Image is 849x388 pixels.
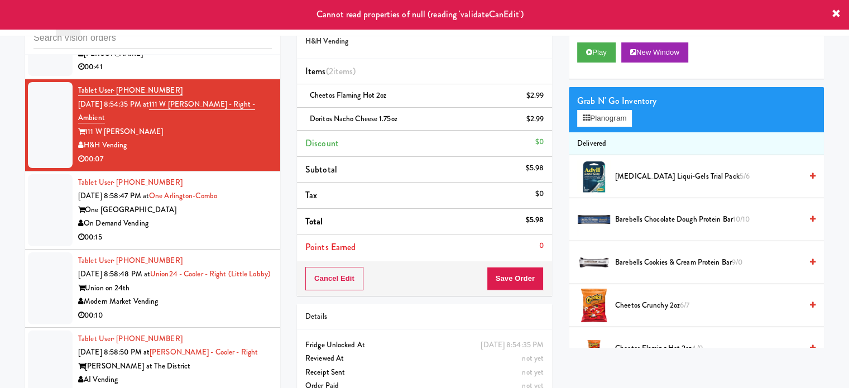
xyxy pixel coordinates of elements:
[113,255,183,266] span: · [PHONE_NUMBER]
[310,113,397,124] span: Doritos Nacho Cheese 1.75oz
[305,189,317,202] span: Tax
[78,309,272,323] div: 00:10
[539,239,544,253] div: 0
[305,338,544,352] div: Fridge Unlocked At
[615,213,802,227] span: Barebells Chocolate Dough Protein Bar
[577,110,632,127] button: Planogram
[78,281,272,295] div: Union on 24th
[78,295,272,309] div: Modern Market Vending
[621,42,688,63] button: New Window
[78,99,149,109] span: [DATE] 8:54:35 PM at
[25,250,280,328] li: Tablet User· [PHONE_NUMBER][DATE] 8:58:48 PM atUnion24 - Cooler - Right (Little Lobby)Union on 24...
[692,343,702,353] span: 4/9
[150,269,271,279] a: Union24 - Cooler - Right (Little Lobby)
[535,135,544,149] div: $0
[113,85,183,95] span: · [PHONE_NUMBER]
[25,79,280,171] li: Tablet User· [PHONE_NUMBER][DATE] 8:54:35 PM at111 W [PERSON_NAME] - Right - Ambient111 W [PERSON...
[487,267,544,290] button: Save Order
[615,256,802,270] span: Barebells Cookies & Cream Protein Bar
[78,347,150,357] span: [DATE] 8:58:50 PM at
[526,161,544,175] div: $5.98
[611,342,816,356] div: Cheetos Flaming Hot 2oz4/9
[310,90,386,100] span: Cheetos Flaming Hot 2oz
[305,310,544,324] div: Details
[615,342,802,356] span: Cheetos Flaming Hot 2oz
[732,257,742,267] span: 9/0
[33,28,272,49] input: Search vision orders
[78,333,183,344] a: Tablet User· [PHONE_NUMBER]
[522,367,544,377] span: not yet
[733,214,750,224] span: 10/10
[305,366,544,380] div: Receipt Sent
[78,99,255,124] a: 111 W [PERSON_NAME] - Right - Ambient
[305,163,337,176] span: Subtotal
[740,171,750,181] span: 5/6
[113,177,183,188] span: · [PHONE_NUMBER]
[25,171,280,250] li: Tablet User· [PHONE_NUMBER][DATE] 8:58:47 PM atOne Arlington-ComboOne [GEOGRAPHIC_DATA]On Demand ...
[78,373,272,387] div: AI Vending
[577,93,816,109] div: Grab N' Go Inventory
[305,137,339,150] span: Discount
[611,213,816,227] div: Barebells Chocolate Dough Protein Bar10/10
[333,65,353,78] ng-pluralize: items
[78,152,272,166] div: 00:07
[78,269,150,279] span: [DATE] 8:58:48 PM at
[316,8,524,21] span: Cannot read properties of null (reading 'validateCanEdit')
[150,347,258,357] a: [PERSON_NAME] - Cooler - Right
[78,190,149,201] span: [DATE] 8:58:47 PM at
[305,267,363,290] button: Cancel Edit
[680,300,689,310] span: 6/7
[522,353,544,363] span: not yet
[611,256,816,270] div: Barebells Cookies & Cream Protein Bar9/0
[611,170,816,184] div: [MEDICAL_DATA] Liqui-Gels Trial Pack5/6
[615,299,802,313] span: Cheetos Crunchy 2oz
[615,170,802,184] span: [MEDICAL_DATA] Liqui-Gels Trial Pack
[78,177,183,188] a: Tablet User· [PHONE_NUMBER]
[481,338,544,352] div: [DATE] 8:54:35 PM
[78,203,272,217] div: One [GEOGRAPHIC_DATA]
[305,215,323,228] span: Total
[305,241,356,253] span: Points Earned
[526,213,544,227] div: $5.98
[78,217,272,231] div: On Demand Vending
[78,360,272,373] div: [PERSON_NAME] at The District
[569,132,824,156] li: Delivered
[78,85,183,96] a: Tablet User· [PHONE_NUMBER]
[78,138,272,152] div: H&H Vending
[535,187,544,201] div: $0
[78,231,272,245] div: 00:15
[149,190,217,201] a: One Arlington-Combo
[305,65,356,78] span: Items
[526,89,544,103] div: $2.99
[326,65,356,78] span: (2 )
[305,352,544,366] div: Reviewed At
[113,333,183,344] span: · [PHONE_NUMBER]
[78,255,183,266] a: Tablet User· [PHONE_NUMBER]
[611,299,816,313] div: Cheetos Crunchy 2oz6/7
[577,42,616,63] button: Play
[78,125,272,139] div: 111 W [PERSON_NAME]
[305,37,544,46] h5: H&H Vending
[78,60,272,74] div: 00:41
[526,112,544,126] div: $2.99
